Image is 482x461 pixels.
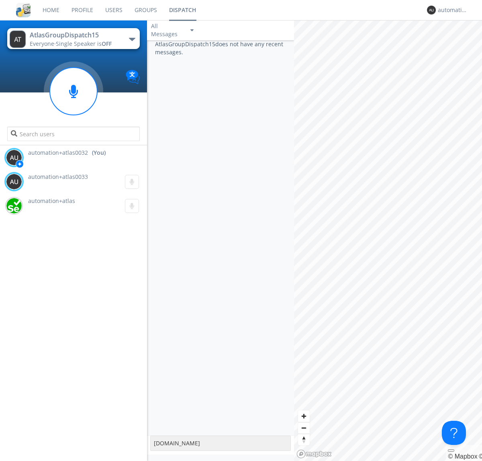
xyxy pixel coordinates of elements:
[28,173,88,180] span: automation+atlas0033
[298,422,310,434] button: Zoom out
[30,31,120,40] div: AtlasGroupDispatch15
[10,31,26,48] img: 373638.png
[16,3,31,17] img: cddb5a64eb264b2086981ab96f4c1ba7
[427,6,436,14] img: 373638.png
[6,174,22,190] img: 373638.png
[150,436,291,451] textarea: [DOMAIN_NAME]
[448,449,454,452] button: Toggle attribution
[92,149,106,157] div: (You)
[298,434,310,445] button: Reset bearing to north
[126,70,140,84] img: Translation enabled
[298,410,310,422] button: Zoom in
[147,40,294,435] div: AtlasGroupDispatch15 does not have any recent messages.
[102,40,112,47] span: OFF
[7,127,139,141] input: Search users
[151,22,183,38] div: All Messages
[6,150,22,166] img: 373638.png
[30,40,120,48] div: Everyone ·
[442,421,466,445] iframe: Toggle Customer Support
[56,40,112,47] span: Single Speaker is
[7,28,139,49] button: AtlasGroupDispatch15Everyone·Single Speaker isOFF
[28,149,88,157] span: automation+atlas0032
[438,6,468,14] div: automation+atlas0032
[448,453,477,460] a: Mapbox
[28,197,75,205] span: automation+atlas
[6,198,22,214] img: d2d01cd9b4174d08988066c6d424eccd
[296,449,332,459] a: Mapbox logo
[190,29,194,31] img: caret-down-sm.svg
